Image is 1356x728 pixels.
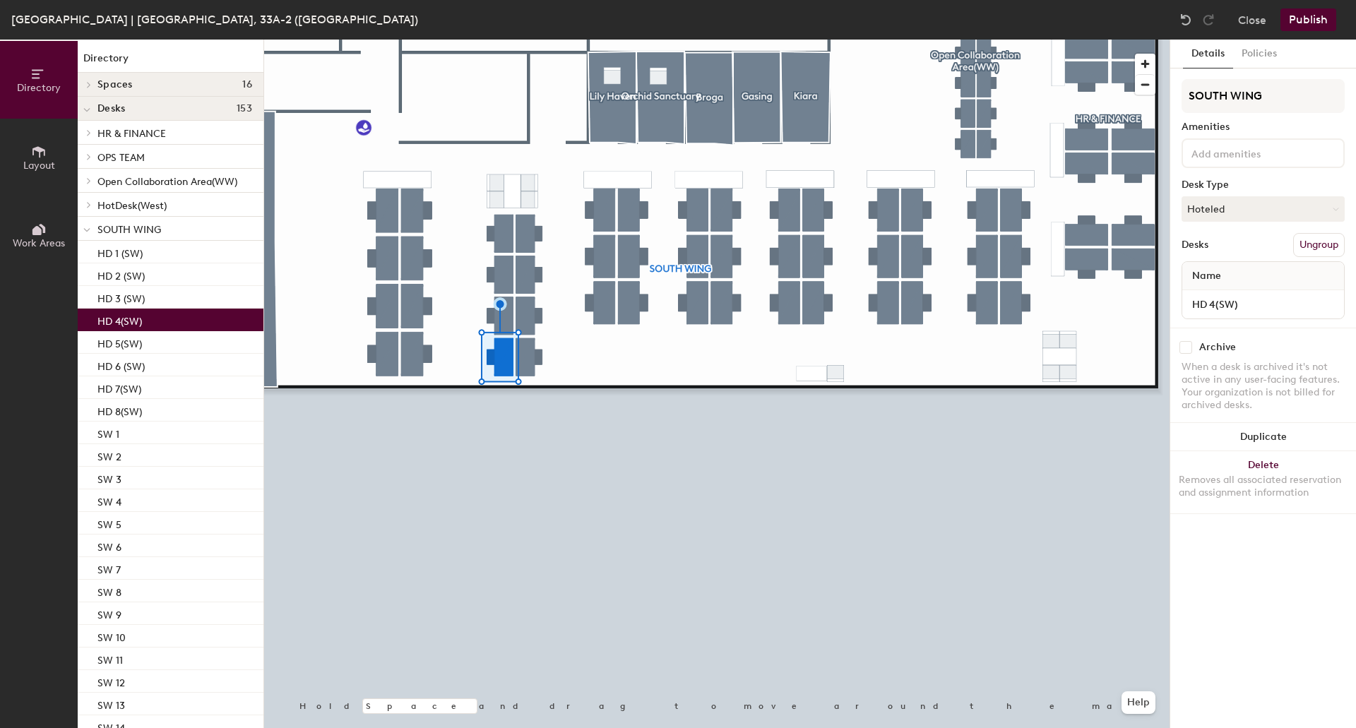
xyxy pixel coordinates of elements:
p: SW 2 [97,447,121,463]
p: SW 11 [97,650,123,667]
p: SW 8 [97,583,121,599]
div: When a desk is archived it's not active in any user-facing features. Your organization is not bil... [1182,361,1345,412]
p: HD 4(SW) [97,311,142,328]
p: HD 8(SW) [97,402,142,418]
div: [GEOGRAPHIC_DATA] | [GEOGRAPHIC_DATA], 33A-2 ([GEOGRAPHIC_DATA]) [11,11,418,28]
p: SW 12 [97,673,125,689]
span: Name [1185,263,1228,289]
span: 153 [237,103,252,114]
img: Redo [1201,13,1215,27]
button: Hoteled [1182,196,1345,222]
div: Amenities [1182,121,1345,133]
span: OPS TEAM [97,152,145,164]
p: SW 9 [97,605,121,621]
p: HD 1 (SW) [97,244,143,260]
p: SW 13 [97,696,125,712]
input: Unnamed desk [1185,294,1341,314]
button: Ungroup [1293,233,1345,257]
span: Layout [23,160,55,172]
button: Policies [1233,40,1285,68]
p: SW 10 [97,628,126,644]
div: Removes all associated reservation and assignment information [1179,474,1348,499]
p: SW 1 [97,424,119,441]
div: Desk Type [1182,179,1345,191]
p: SW 3 [97,470,121,486]
button: Close [1238,8,1266,31]
span: Desks [97,103,125,114]
button: Details [1183,40,1233,68]
div: Archive [1199,342,1236,353]
input: Add amenities [1189,144,1316,161]
p: SW 6 [97,537,121,554]
button: Duplicate [1170,423,1356,451]
p: SW 7 [97,560,121,576]
span: Work Areas [13,237,65,249]
p: HD 5(SW) [97,334,142,350]
button: DeleteRemoves all associated reservation and assignment information [1170,451,1356,513]
span: Directory [17,82,61,94]
p: HD 2 (SW) [97,266,145,282]
p: HD 3 (SW) [97,289,145,305]
span: HotDesk(West) [97,200,167,212]
h1: Directory [78,51,263,73]
img: Undo [1179,13,1193,27]
button: Publish [1280,8,1336,31]
button: Help [1122,691,1155,714]
p: HD 7(SW) [97,379,141,395]
div: Desks [1182,239,1208,251]
span: HR & FINANCE [97,128,166,140]
span: Spaces [97,79,133,90]
span: 16 [242,79,252,90]
span: Open Collaboration Area(WW) [97,176,237,188]
p: SW 4 [97,492,121,508]
p: SW 5 [97,515,121,531]
p: HD 6 (SW) [97,357,145,373]
span: SOUTH WING [97,224,161,236]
